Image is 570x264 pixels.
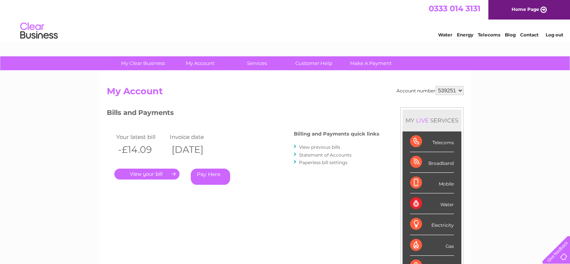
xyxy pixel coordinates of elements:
[520,32,539,38] a: Contact
[108,4,462,36] div: Clear Business is a trading name of Verastar Limited (registered in [GEOGRAPHIC_DATA] No. 3667643...
[414,117,430,124] div: LIVE
[112,56,174,70] a: My Clear Business
[410,173,454,193] div: Mobile
[438,32,452,38] a: Water
[283,56,345,70] a: Customer Help
[410,152,454,173] div: Broadband
[340,56,402,70] a: Make A Payment
[457,32,473,38] a: Energy
[402,110,461,131] div: MY SERVICES
[410,131,454,152] div: Telecoms
[226,56,288,70] a: Services
[107,107,379,121] h3: Bills and Payments
[410,193,454,214] div: Water
[20,20,58,42] img: logo.png
[396,86,464,95] div: Account number
[545,32,563,38] a: Log out
[169,56,231,70] a: My Account
[114,169,180,180] a: .
[107,86,464,100] h2: My Account
[410,235,454,256] div: Gas
[299,144,340,150] a: View previous bills
[299,152,352,158] a: Statement of Accounts
[191,169,230,185] a: Pay Here
[299,160,347,165] a: Paperless bill settings
[478,32,500,38] a: Telecoms
[410,214,454,235] div: Electricity
[505,32,516,38] a: Blog
[114,142,168,157] th: -£14.09
[294,131,379,137] h4: Billing and Payments quick links
[114,132,168,142] td: Your latest bill
[168,132,222,142] td: Invoice date
[168,142,222,157] th: [DATE]
[429,4,480,13] a: 0333 014 3131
